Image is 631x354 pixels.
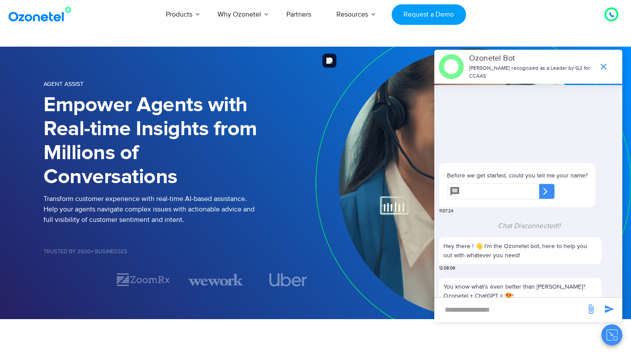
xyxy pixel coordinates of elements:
span: 11:07:24 [439,208,453,214]
span: Chat Disconnected!! [498,221,561,230]
p: Before we get started, could you tell me your name? [447,171,587,180]
div: Image Carousel [44,272,315,287]
p: Ozonetel Bot [469,53,594,65]
h1: Empower Agents with Real-time Insights from Millions of Conversations [44,93,315,189]
span: Agent Assist [44,80,84,88]
span: end chat or minimize [595,58,612,75]
div: 2 / 7 [116,272,171,287]
p: Hey there ! 👋 I'm the Ozonetel bot, here to help you out with whatever you need! [443,242,597,260]
button: Close chat [601,324,622,345]
p: Transform customer experience with real-time AI-based assistance. Help your agents navigate compl... [44,194,315,225]
div: 1 / 7 [44,275,98,285]
img: wework [188,272,243,287]
img: header [439,54,464,79]
div: 3 / 7 [188,272,243,287]
div: new-msg-input [439,302,581,318]
img: zoomrx [116,272,171,287]
h5: Trusted by 2500+ Businesses [44,249,315,255]
img: uber [269,273,307,286]
p: [PERSON_NAME] recognized as a Leader by G2 for CCAAS [469,65,594,80]
span: 12:08:09 [439,265,455,272]
span: send message [601,300,618,318]
div: 4 / 7 [261,273,315,286]
a: Request a Demo [392,4,466,25]
p: You know what's even better than [PERSON_NAME]? Ozonetel + ChatGPT = 😍! [443,282,597,300]
span: send message [582,300,600,318]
